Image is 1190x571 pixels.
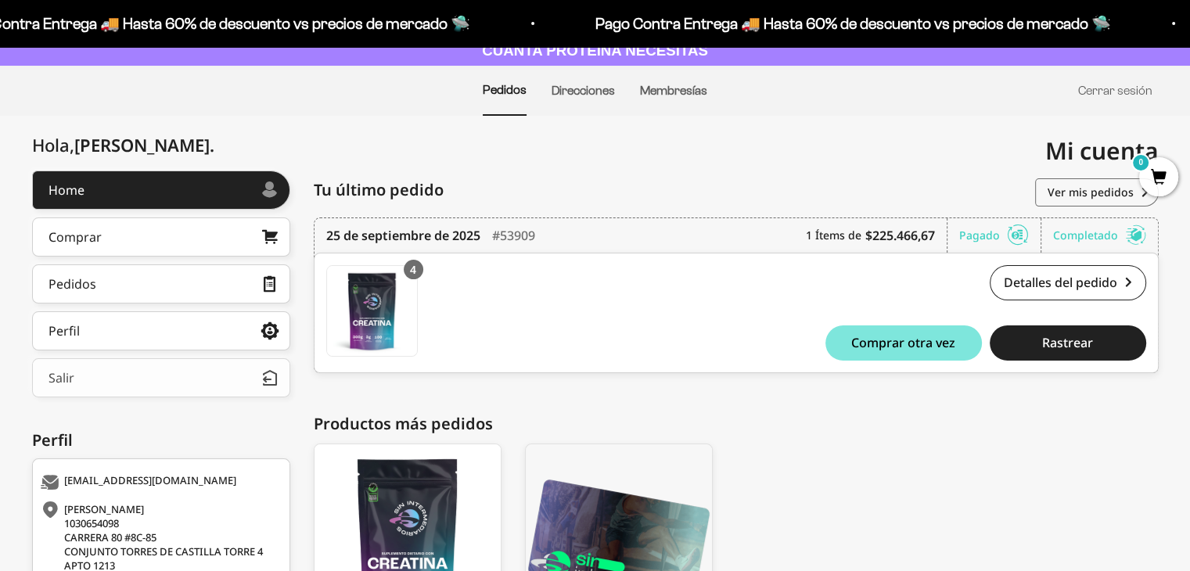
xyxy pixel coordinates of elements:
[959,218,1041,253] div: Pagado
[1131,153,1150,172] mark: 0
[327,266,417,356] img: Translation missing: es.Creatina Monohidrato - 300g
[990,265,1146,300] a: Detalles del pedido
[343,11,859,36] p: Pago Contra Entrega 🚚 Hasta 60% de descuento vs precios de mercado 🛸
[32,171,290,210] a: Home
[552,84,615,97] a: Direcciones
[314,412,1159,436] div: Productos más pedidos
[41,475,278,490] div: [EMAIL_ADDRESS][DOMAIN_NAME]
[49,231,102,243] div: Comprar
[1045,135,1159,167] span: Mi cuenta
[1139,170,1178,187] a: 0
[1042,336,1093,349] span: Rastrear
[314,178,444,202] span: Tu último pedido
[483,83,527,96] a: Pedidos
[1035,178,1159,206] a: Ver mis pedidos
[49,278,96,290] div: Pedidos
[32,429,290,452] div: Perfil
[1053,218,1146,253] div: Completado
[482,42,708,59] strong: CUANTA PROTEÍNA NECESITAS
[492,218,535,253] div: #53909
[32,217,290,257] a: Comprar
[326,265,418,357] a: Creatina Monohidrato - 300g
[32,358,290,397] button: Salir
[404,260,423,279] div: 4
[806,218,947,253] div: 1 Ítems de
[825,325,982,361] button: Comprar otra vez
[210,133,214,156] span: .
[32,135,214,155] div: Hola,
[865,226,935,245] b: $225.466,67
[49,325,80,337] div: Perfil
[49,372,74,384] div: Salir
[990,325,1146,361] button: Rastrear
[1078,84,1152,97] a: Cerrar sesión
[326,226,480,245] time: 25 de septiembre de 2025
[32,264,290,303] a: Pedidos
[49,184,84,196] div: Home
[74,133,214,156] span: [PERSON_NAME]
[640,84,707,97] a: Membresías
[32,311,290,350] a: Perfil
[851,336,955,349] span: Comprar otra vez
